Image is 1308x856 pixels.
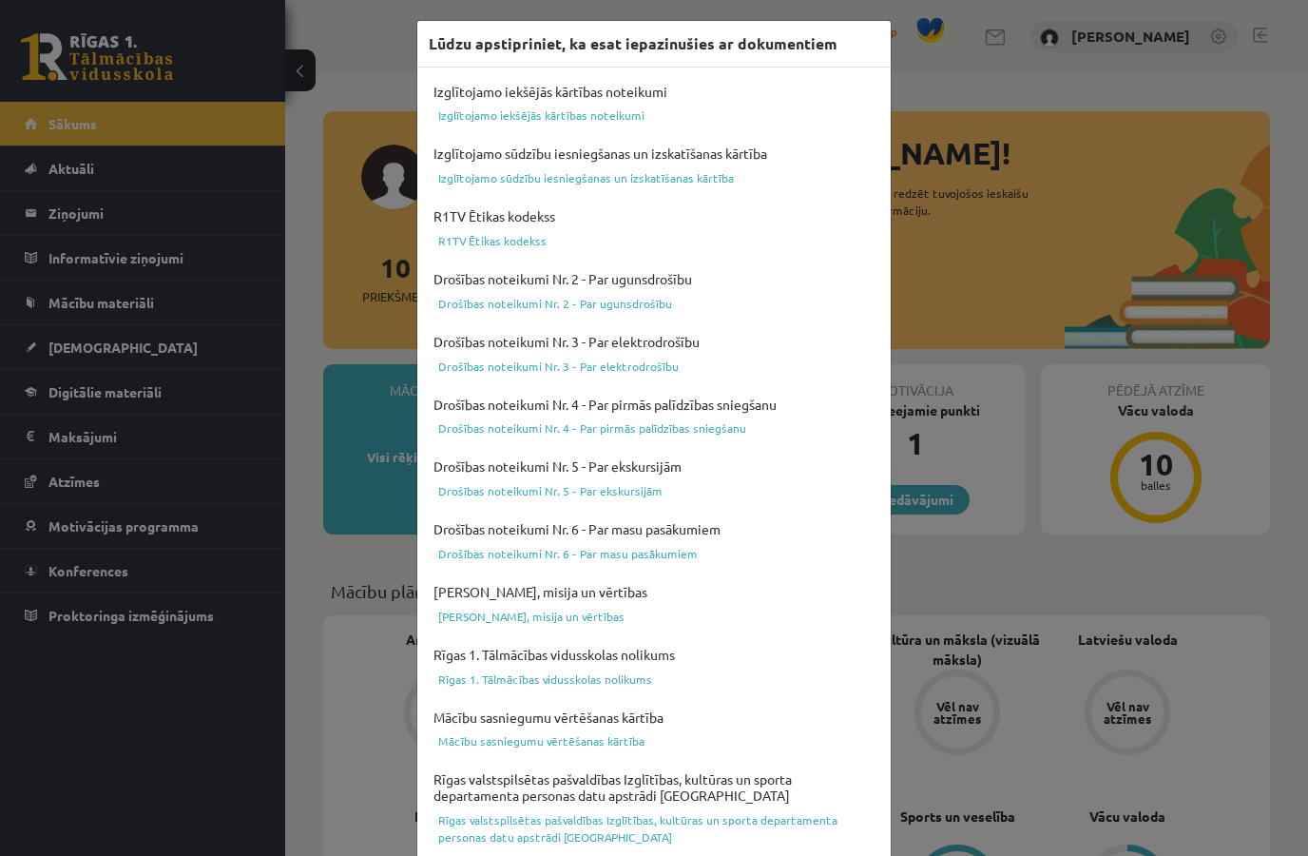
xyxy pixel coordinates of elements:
a: R1TV Ētikas kodekss [429,229,879,252]
h4: R1TV Ētikas kodekss [429,204,879,229]
a: Drošības noteikumi Nr. 6 - Par masu pasākumiem [429,542,879,565]
a: Drošības noteikumi Nr. 2 - Par ugunsdrošību [429,292,879,315]
h4: Mācību sasniegumu vērtēšanas kārtība [429,705,879,730]
h4: Drošības noteikumi Nr. 2 - Par ugunsdrošību [429,266,879,292]
h4: Drošības noteikumi Nr. 6 - Par masu pasākumiem [429,516,879,542]
a: Rīgas valstspilsētas pašvaldības Izglītības, kultūras un sporta departamenta personas datu apstrā... [429,808,879,848]
a: [PERSON_NAME], misija un vērtības [429,605,879,628]
a: Drošības noteikumi Nr. 5 - Par ekskursijām [429,479,879,502]
a: Drošības noteikumi Nr. 4 - Par pirmās palīdzības sniegšanu [429,417,879,439]
h4: Drošības noteikumi Nr. 4 - Par pirmās palīdzības sniegšanu [429,392,879,418]
a: Drošības noteikumi Nr. 3 - Par elektrodrošību [429,355,879,378]
h4: Drošības noteikumi Nr. 3 - Par elektrodrošību [429,329,879,355]
h4: Rīgas 1. Tālmācības vidusskolas nolikums [429,642,879,668]
h4: Rīgas valstspilsētas pašvaldības Izglītības, kultūras un sporta departamenta personas datu apstrā... [429,767,879,808]
h4: [PERSON_NAME], misija un vērtības [429,579,879,605]
h3: Lūdzu apstipriniet, ka esat iepazinušies ar dokumentiem [429,32,837,55]
a: Mācību sasniegumu vērtēšanas kārtība [429,730,879,752]
h4: Izglītojamo iekšējās kārtības noteikumi [429,79,879,105]
h4: Drošības noteikumi Nr. 5 - Par ekskursijām [429,454,879,479]
a: Izglītojamo sūdzību iesniegšanas un izskatīšanas kārtība [429,166,879,189]
h4: Izglītojamo sūdzību iesniegšanas un izskatīšanas kārtība [429,141,879,166]
a: Izglītojamo iekšējās kārtības noteikumi [429,104,879,126]
a: Rīgas 1. Tālmācības vidusskolas nolikums [429,668,879,691]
